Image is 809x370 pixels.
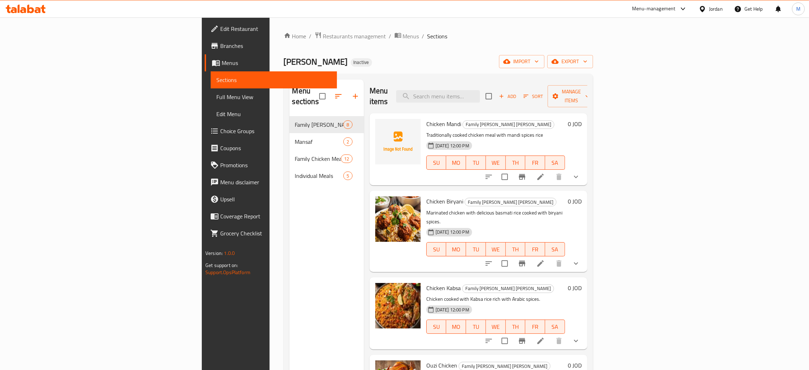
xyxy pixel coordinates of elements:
button: Manage items [548,85,595,107]
button: SU [426,242,447,256]
button: delete [550,255,567,272]
span: Chicken Kabsa [426,283,461,293]
span: Get support on: [205,261,238,270]
img: Chicken Kabsa [375,283,421,328]
span: [DATE] 12:00 PM [433,306,472,313]
a: Edit Menu [211,105,337,123]
span: Edit Menu [216,110,331,118]
span: Menu disclaimer [220,178,331,186]
span: Sections [216,76,331,84]
svg: Show Choices [572,337,580,345]
span: Grocery Checklist [220,229,331,238]
span: Family [PERSON_NAME] [PERSON_NAME] [295,120,344,129]
p: Marinated chicken with delicious basmati rice cooked with biryani spices. [426,208,565,226]
nav: breadcrumb [284,32,593,41]
span: TH [509,244,523,255]
span: TH [509,158,523,168]
span: Sort items [519,91,548,102]
a: Edit menu item [536,173,545,181]
div: Individual Meals5 [289,167,364,184]
span: Select to update [497,169,512,184]
a: Menu disclaimer [205,174,337,191]
button: Branch-specific-item [514,168,531,185]
span: WE [489,322,503,332]
span: MO [449,158,463,168]
span: Chicken Biryani [426,196,463,207]
a: Grocery Checklist [205,225,337,242]
span: Add item [496,91,519,102]
a: Edit Restaurant [205,20,337,37]
span: FR [528,244,542,255]
button: import [499,55,544,68]
a: Choice Groups [205,123,337,140]
img: Chicken Mandi [375,119,421,164]
h6: 0 JOD [568,196,582,206]
span: Inactive [351,59,372,65]
div: Mansaf2 [289,133,364,150]
span: Edit Restaurant [220,25,331,33]
span: Mansaf [295,137,344,146]
span: WE [489,244,503,255]
div: items [343,172,352,180]
svg: Show Choices [572,173,580,181]
span: Coverage Report [220,212,331,221]
button: export [547,55,593,68]
span: Family [PERSON_NAME] [PERSON_NAME] [462,284,554,293]
a: Support.OpsPlatform [205,268,250,277]
button: TU [466,242,486,256]
span: Chicken Mandi [426,119,461,129]
button: SA [545,242,565,256]
input: search [396,90,480,103]
span: SA [548,158,562,168]
span: 5 [344,173,352,179]
button: sort-choices [480,168,497,185]
p: Chicken cooked with Kabsa rice rich with Arabic spices. [426,295,565,304]
span: Family [PERSON_NAME] [PERSON_NAME] [463,120,554,129]
div: Inactive [351,58,372,67]
a: Branches [205,37,337,54]
button: MO [446,156,466,170]
span: SA [548,322,562,332]
span: [DATE] 12:00 PM [433,229,472,235]
button: TU [466,320,486,334]
nav: Menu sections [289,113,364,187]
p: Traditionally cooked chicken meal with mandi spices rice [426,131,565,140]
button: TH [506,156,526,170]
a: Menus [394,32,419,41]
svg: Show Choices [572,259,580,268]
button: MO [446,242,466,256]
h6: 0 JOD [568,119,582,129]
span: SU [430,244,444,255]
button: FR [525,156,545,170]
li: / [389,32,392,40]
button: TH [506,320,526,334]
a: Upsell [205,191,337,208]
span: Restaurants management [323,32,386,40]
span: Version: [205,249,223,258]
button: FR [525,320,545,334]
span: FR [528,322,542,332]
span: Sort sections [330,88,347,105]
a: Coupons [205,140,337,157]
a: Menus [205,54,337,71]
span: TH [509,322,523,332]
span: TU [469,244,483,255]
span: TU [469,158,483,168]
button: sort-choices [480,332,497,349]
span: 2 [344,138,352,145]
button: Sort [522,91,545,102]
span: [PERSON_NAME] [284,54,348,70]
button: show more [567,168,584,185]
span: Add [498,92,517,100]
span: Family [PERSON_NAME] [PERSON_NAME] [465,198,556,206]
button: SU [426,156,447,170]
span: 8 [344,121,352,128]
a: Sections [211,71,337,88]
button: MO [446,320,466,334]
span: Individual Meals [295,172,344,180]
button: show more [567,332,584,349]
a: Coverage Report [205,208,337,225]
span: Sort [523,92,543,100]
span: Select all sections [315,89,330,104]
span: WE [489,158,503,168]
